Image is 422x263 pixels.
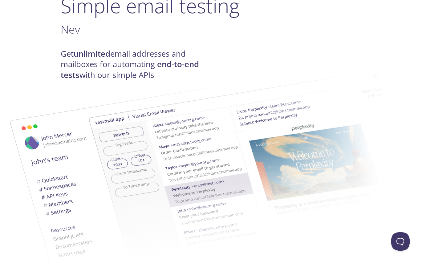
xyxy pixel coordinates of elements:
strong: end-to-end tests [61,59,199,80]
h4: Get email addresses and mailboxes for automating with our simple APIs [61,49,211,80]
span: Nev [61,22,80,37]
strong: unlimited [74,48,110,59]
iframe: Help Scout Beacon - Open [391,232,410,251]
